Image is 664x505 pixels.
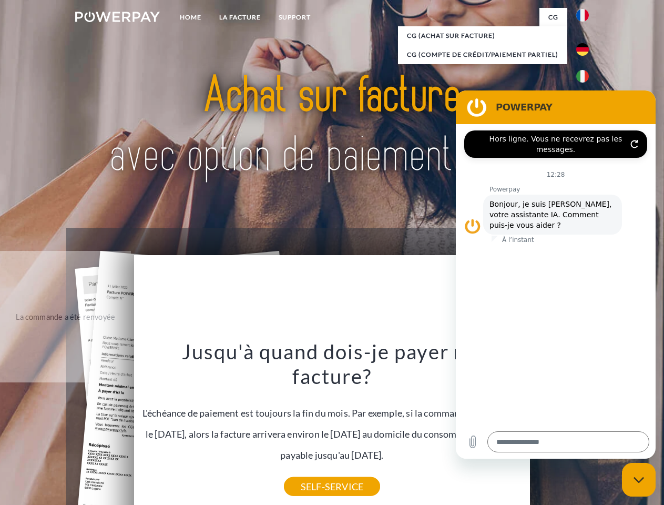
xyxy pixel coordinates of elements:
[140,339,524,389] h3: Jusqu'à quand dois-je payer ma facture?
[270,8,320,27] a: Support
[284,477,380,496] a: SELF-SERVICE
[75,12,160,22] img: logo-powerpay-white.svg
[576,70,589,83] img: it
[140,339,524,487] div: L'échéance de paiement est toujours la fin du mois. Par exemple, si la commande a été passée le [...
[456,90,656,459] iframe: Fenêtre de messagerie
[100,50,564,201] img: title-powerpay_fr.svg
[539,8,567,27] a: CG
[398,26,567,45] a: CG (achat sur facture)
[576,9,589,22] img: fr
[398,45,567,64] a: CG (Compte de crédit/paiement partiel)
[210,8,270,27] a: LA FACTURE
[6,309,125,324] div: La commande a été renvoyée
[622,463,656,497] iframe: Bouton de lancement de la fenêtre de messagerie, conversation en cours
[171,8,210,27] a: Home
[576,43,589,56] img: de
